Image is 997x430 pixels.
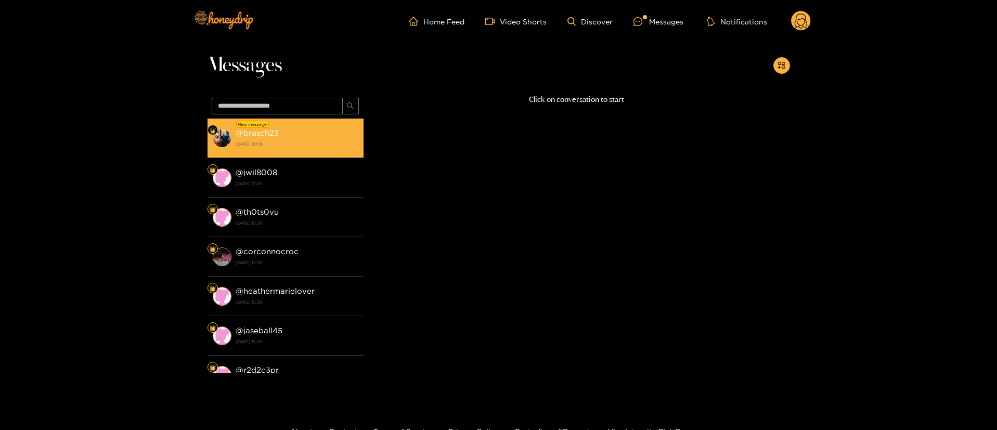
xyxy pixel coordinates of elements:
[236,258,358,267] strong: [DATE] 15:38
[236,207,279,216] strong: @ th0ts0vu
[778,61,785,70] span: appstore-add
[210,285,216,292] img: Fan Level
[633,16,683,28] div: Messages
[236,247,299,256] strong: @ corconnocroc
[364,94,790,106] p: Click on conversation to start
[236,337,358,346] strong: [DATE] 15:38
[409,17,423,26] span: home
[773,57,790,74] button: appstore-add
[236,218,358,228] strong: [DATE] 15:38
[567,17,613,26] a: Discover
[236,326,282,335] strong: @ jaseball45
[236,139,358,149] strong: [DATE] 20:16
[485,17,500,26] span: video-camera
[213,366,231,385] img: conversation
[342,98,359,114] button: search
[213,327,231,345] img: conversation
[346,102,354,111] span: search
[210,246,216,252] img: Fan Level
[213,287,231,306] img: conversation
[213,208,231,227] img: conversation
[236,297,358,307] strong: [DATE] 15:38
[485,17,547,26] a: Video Shorts
[409,17,464,26] a: Home Feed
[236,366,279,374] strong: @ r2d2c3pr
[236,168,277,177] strong: @ jwil8008
[236,286,315,295] strong: @ heathermarielover
[213,247,231,266] img: conversation
[704,16,770,27] button: Notifications
[236,179,358,188] strong: [DATE] 21:25
[210,206,216,213] img: Fan Level
[210,325,216,331] img: Fan Level
[210,167,216,173] img: Fan Level
[213,129,231,148] img: conversation
[236,121,269,128] div: New message
[210,127,216,134] img: Fan Level
[210,364,216,371] img: Fan Level
[208,53,282,78] span: Messages
[236,128,279,137] strong: @ brasch23
[213,168,231,187] img: conversation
